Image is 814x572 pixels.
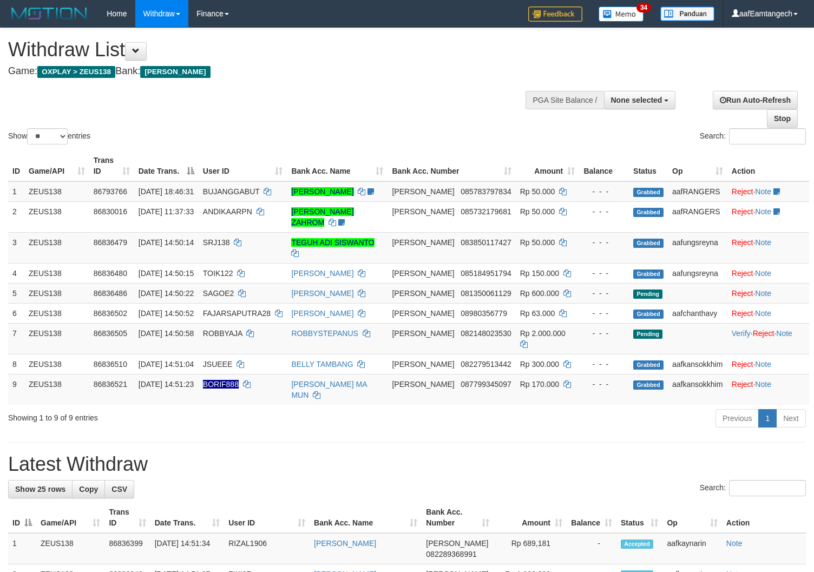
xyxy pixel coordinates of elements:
span: BUJANGGABUT [203,187,260,196]
div: - - - [583,186,625,197]
a: Previous [715,409,759,428]
th: ID: activate to sort column descending [8,502,36,533]
td: aafchanthavy [668,303,727,323]
div: Showing 1 to 9 of 9 entries [8,408,331,423]
th: Status [629,150,668,181]
th: Trans ID: activate to sort column ascending [104,502,150,533]
span: Show 25 rows [15,485,65,494]
a: Reject [732,238,753,247]
td: - [567,533,616,564]
td: aafRANGERS [668,201,727,232]
span: [PERSON_NAME] [140,66,210,78]
span: Rp 300.000 [520,360,559,369]
span: [DATE] 14:50:58 [139,329,194,338]
a: Note [755,289,771,298]
a: Reject [732,309,753,318]
span: [DATE] 14:50:14 [139,238,194,247]
a: Copy [72,480,105,498]
span: [DATE] 14:50:15 [139,269,194,278]
div: - - - [583,206,625,217]
a: Note [755,380,771,389]
span: Accepted [621,540,653,549]
span: [PERSON_NAME] [392,238,454,247]
span: Copy 087799345097 to clipboard [461,380,511,389]
a: [PERSON_NAME] [291,269,353,278]
td: · · [727,323,809,354]
span: Grabbed [633,188,664,197]
td: 1 [8,533,36,564]
span: Rp 50.000 [520,238,555,247]
span: [PERSON_NAME] [392,329,454,338]
th: Op: activate to sort column ascending [668,150,727,181]
img: Feedback.jpg [528,6,582,22]
span: Copy 083850117427 to clipboard [461,238,511,247]
a: Next [776,409,806,428]
span: SRJ138 [203,238,230,247]
th: Bank Acc. Number: activate to sort column ascending [422,502,494,533]
td: aafkansokkhim [668,354,727,374]
td: [DATE] 14:51:34 [150,533,224,564]
div: - - - [583,308,625,319]
a: CSV [104,480,134,498]
span: Copy 081350061129 to clipboard [461,289,511,298]
a: Show 25 rows [8,480,73,498]
div: - - - [583,328,625,339]
td: 9 [8,374,24,405]
div: - - - [583,237,625,248]
a: Note [755,360,771,369]
a: Reject [732,207,753,216]
label: Search: [700,128,806,144]
span: Copy 085732179681 to clipboard [461,207,511,216]
td: 1 [8,181,24,202]
td: aafkaynarin [662,533,721,564]
td: 2 [8,201,24,232]
a: Reject [732,187,753,196]
h1: Latest Withdraw [8,453,806,475]
span: Grabbed [633,208,664,217]
td: ZEUS138 [24,263,89,283]
a: Run Auto-Refresh [713,91,798,109]
td: · [727,201,809,232]
a: Note [776,329,792,338]
td: ZEUS138 [24,181,89,202]
span: CSV [111,485,127,494]
span: Pending [633,330,662,339]
th: Game/API: activate to sort column ascending [24,150,89,181]
td: · [727,354,809,374]
input: Search: [729,480,806,496]
select: Showentries [27,128,68,144]
a: Reject [732,380,753,389]
h1: Withdraw List [8,39,532,61]
span: 86836486 [94,289,127,298]
td: Rp 689,181 [494,533,567,564]
span: Rp 50.000 [520,207,555,216]
span: [PERSON_NAME] [392,360,454,369]
span: [DATE] 14:50:52 [139,309,194,318]
span: [PERSON_NAME] [392,289,454,298]
span: Rp 63.000 [520,309,555,318]
th: Op: activate to sort column ascending [662,502,721,533]
input: Search: [729,128,806,144]
th: Action [722,502,806,533]
a: Stop [767,109,798,128]
a: Reject [753,329,774,338]
span: Pending [633,290,662,299]
a: Note [755,207,771,216]
div: - - - [583,379,625,390]
a: Reject [732,269,753,278]
td: · [727,232,809,263]
span: FAJARSAPUTRA28 [203,309,271,318]
th: Bank Acc. Number: activate to sort column ascending [388,150,515,181]
span: Copy 082148023530 to clipboard [461,329,511,338]
span: Copy [79,485,98,494]
td: · [727,283,809,303]
th: Bank Acc. Name: activate to sort column ascending [287,150,388,181]
th: Date Trans.: activate to sort column descending [134,150,199,181]
span: [PERSON_NAME] [426,539,488,548]
span: 34 [636,3,651,12]
td: 5 [8,283,24,303]
label: Search: [700,480,806,496]
span: ANDIKAARPN [203,207,252,216]
a: [PERSON_NAME] MA MUN [291,380,366,399]
a: Note [755,238,771,247]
